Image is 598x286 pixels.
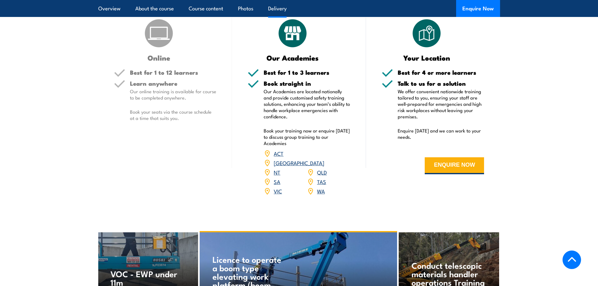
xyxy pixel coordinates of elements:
[274,149,283,157] a: ACT
[398,80,484,86] h5: Talk to us for a solution
[317,187,325,195] a: WA
[264,127,350,146] p: Book your training now or enquire [DATE] to discuss group training to our Academies
[130,80,217,86] h5: Learn anywhere
[274,178,280,185] a: SA
[317,178,326,185] a: TAS
[264,88,350,120] p: Our Academies are located nationally and provide customised safety training solutions, enhancing ...
[248,54,338,61] h3: Our Academies
[274,187,282,195] a: VIC
[425,157,484,174] button: ENQUIRE NOW
[130,69,217,75] h5: Best for 1 to 12 learners
[317,168,327,176] a: QLD
[398,69,484,75] h5: Best for 4 or more learners
[398,127,484,140] p: Enquire [DATE] and we can work to your needs.
[274,159,324,166] a: [GEOGRAPHIC_DATA]
[398,88,484,120] p: We offer convenient nationwide training tailored to you, ensuring your staff are well-prepared fo...
[130,109,217,121] p: Book your seats via the course schedule at a time that suits you.
[274,168,280,176] a: NT
[130,88,217,101] p: Our online training is available for course to be completed anywhere.
[264,69,350,75] h5: Best for 1 to 3 learners
[264,80,350,86] h5: Book straight in
[114,54,204,61] h3: Online
[382,54,472,61] h3: Your Location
